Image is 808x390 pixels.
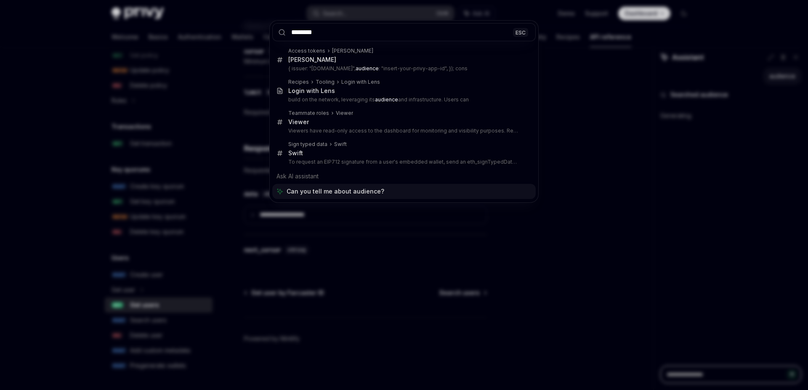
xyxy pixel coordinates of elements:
[287,187,384,196] span: Can you tell me about audience?
[288,141,327,148] div: Sign typed data
[272,169,536,184] div: Ask AI assistant
[336,110,353,117] div: Viewer
[356,65,379,72] b: audience
[332,48,373,54] div: [PERSON_NAME]
[288,87,335,95] div: Login with Lens
[513,28,528,37] div: ESC
[288,149,303,157] div: Swift
[316,79,335,85] div: Tooling
[288,159,518,165] p: To request an EIP712 signature from a user's embedded wallet, send an eth_signTypedData_v4 JSON-
[288,65,518,72] p: { issuer: "[DOMAIN_NAME]", : "insert-your-privy-app-id", }); cons
[288,48,325,54] div: Access tokens
[288,56,336,64] div: [PERSON_NAME]
[288,127,518,134] p: Viewers have read-only access to the dashboard for monitoring and visibility purposes. Read-only acc
[288,110,329,117] div: Teammate roles
[334,141,347,148] div: Swift
[288,96,518,103] p: build on the network, leveraging its and infrastructure. Users can
[375,96,398,103] b: audience
[288,79,309,85] div: Recipes
[288,118,309,126] div: Viewer
[341,79,380,85] div: Login with Lens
